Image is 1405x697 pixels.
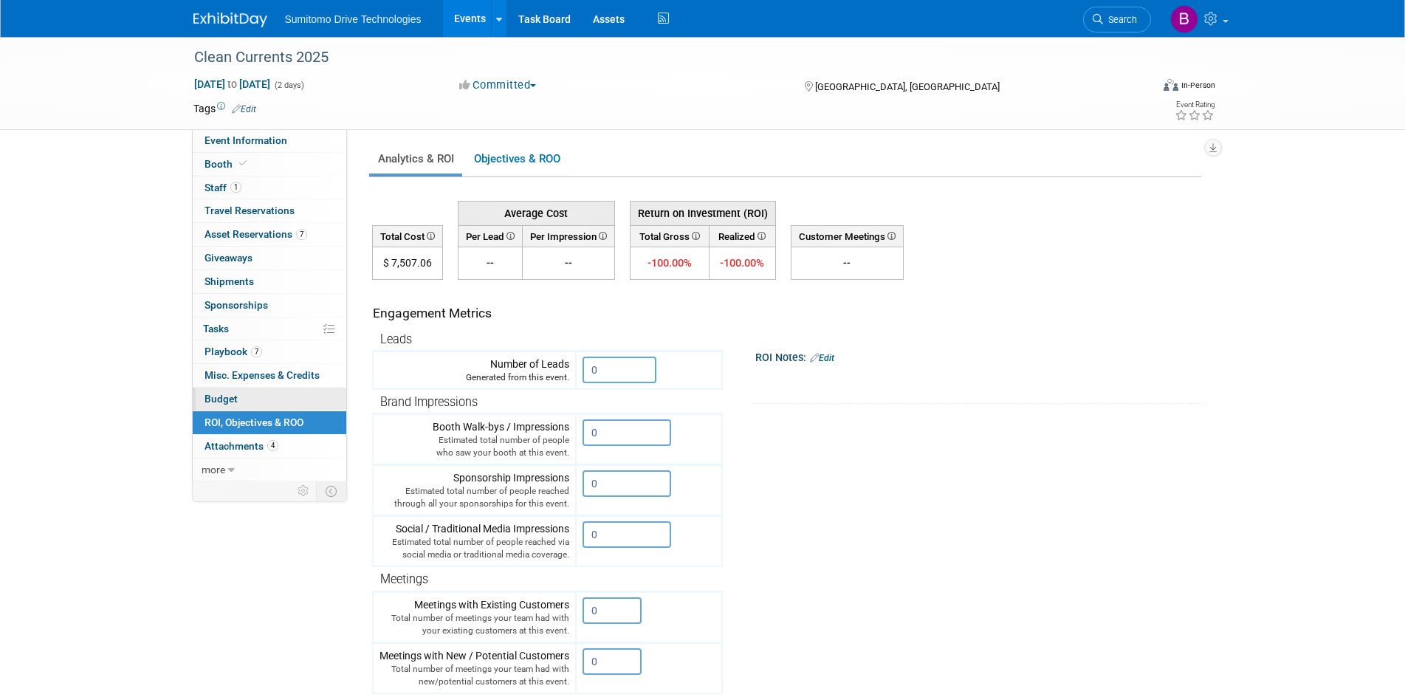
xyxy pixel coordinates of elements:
[239,159,247,168] i: Booth reservation complete
[1103,14,1137,25] span: Search
[205,346,262,357] span: Playbook
[205,158,250,170] span: Booth
[380,332,412,346] span: Leads
[487,257,494,269] span: --
[1064,77,1216,99] div: Event Format
[203,323,229,334] span: Tasks
[205,393,238,405] span: Budget
[1170,5,1198,33] img: Brittany Mitchell
[193,411,346,434] a: ROI, Objectives & ROO
[193,101,256,116] td: Tags
[647,256,692,269] span: -100.00%
[193,78,271,91] span: [DATE] [DATE]
[193,13,267,27] img: ExhibitDay
[267,440,278,451] span: 4
[230,182,241,193] span: 1
[1164,79,1178,91] img: Format-Inperson.png
[205,134,287,146] span: Event Information
[205,205,295,216] span: Travel Reservations
[193,270,346,293] a: Shipments
[379,485,569,510] div: Estimated total number of people reached through all your sponsorships for this event.
[458,225,522,247] th: Per Lead
[815,81,1000,92] span: [GEOGRAPHIC_DATA], [GEOGRAPHIC_DATA]
[465,145,568,174] a: Objectives & ROO
[710,225,775,247] th: Realized
[193,340,346,363] a: Playbook7
[791,225,903,247] th: Customer Meetings
[205,416,303,428] span: ROI, Objectives & ROO
[189,44,1129,71] div: Clean Currents 2025
[379,536,569,561] div: Estimated total number of people reached via social media or traditional media coverage.
[193,223,346,246] a: Asset Reservations7
[372,225,442,247] th: Total Cost
[522,225,614,247] th: Per Impression
[193,199,346,222] a: Travel Reservations
[373,304,716,323] div: Engagement Metrics
[369,145,462,174] a: Analytics & ROI
[205,275,254,287] span: Shipments
[458,201,614,225] th: Average Cost
[379,419,569,459] div: Booth Walk-bys / Impressions
[380,395,478,409] span: Brand Impressions
[205,228,307,240] span: Asset Reservations
[193,459,346,481] a: more
[755,346,1208,365] div: ROI Notes:
[193,435,346,458] a: Attachments4
[379,434,569,459] div: Estimated total number of people who saw your booth at this event.
[193,388,346,411] a: Budget
[379,470,569,510] div: Sponsorship Impressions
[810,353,834,363] a: Edit
[193,153,346,176] a: Booth
[296,229,307,240] span: 7
[379,663,569,688] div: Total number of meetings your team had with new/potential customers at this event.
[291,481,317,501] td: Personalize Event Tab Strip
[720,256,764,269] span: -100.00%
[454,78,542,93] button: Committed
[379,357,569,384] div: Number of Leads
[251,346,262,357] span: 7
[285,13,422,25] span: Sumitomo Drive Technologies
[630,201,775,225] th: Return on Investment (ROI)
[379,371,569,384] div: Generated from this event.
[205,182,241,193] span: Staff
[1083,7,1151,32] a: Search
[316,481,346,501] td: Toggle Event Tabs
[379,521,569,561] div: Social / Traditional Media Impressions
[565,257,572,269] span: --
[372,247,442,280] td: $ 7,507.06
[205,252,253,264] span: Giveaways
[202,464,225,475] span: more
[193,317,346,340] a: Tasks
[205,299,268,311] span: Sponsorships
[379,648,569,688] div: Meetings with New / Potential Customers
[205,369,320,381] span: Misc. Expenses & Credits
[630,225,710,247] th: Total Gross
[380,572,428,586] span: Meetings
[1175,101,1215,109] div: Event Rating
[232,104,256,114] a: Edit
[379,612,569,637] div: Total number of meetings your team had with your existing customers at this event.
[205,440,278,452] span: Attachments
[193,176,346,199] a: Staff1
[225,78,239,90] span: to
[1181,80,1215,91] div: In-Person
[273,80,304,90] span: (2 days)
[193,129,346,152] a: Event Information
[193,364,346,387] a: Misc. Expenses & Credits
[193,247,346,269] a: Giveaways
[379,597,569,637] div: Meetings with Existing Customers
[797,255,897,270] div: --
[193,294,346,317] a: Sponsorships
